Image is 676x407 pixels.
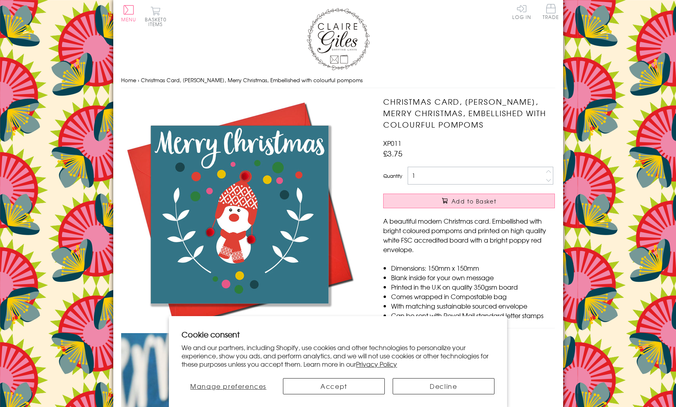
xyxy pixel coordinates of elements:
h1: Christmas Card, [PERSON_NAME], Merry Christmas, Embellished with colourful pompoms [383,96,555,130]
span: Add to Basket [451,197,496,205]
a: Home [121,76,136,84]
h2: Cookie consent [182,329,494,340]
li: Comes wrapped in Compostable bag [391,292,555,301]
button: Menu [121,5,137,22]
span: Manage preferences [190,381,266,391]
p: We and our partners, including Shopify, use cookies and other technologies to personalize your ex... [182,343,494,368]
li: With matching sustainable sourced envelope [391,301,555,311]
button: Decline [393,378,494,394]
a: Privacy Policy [356,359,397,369]
button: Basket0 items [145,6,167,26]
nav: breadcrumbs [121,72,555,89]
span: 0 items [148,16,167,28]
span: £3.75 [383,148,403,159]
li: Printed in the U.K on quality 350gsm board [391,282,555,292]
img: Claire Giles Greetings Cards [307,8,370,70]
img: Christmas Card, Snowman, Merry Christmas, Embellished with colourful pompoms [121,96,358,333]
li: Can be sent with Royal Mail standard letter stamps [391,311,555,320]
li: Dimensions: 150mm x 150mm [391,263,555,273]
li: Blank inside for your own message [391,273,555,282]
span: XP011 [383,138,401,148]
p: A beautiful modern Christmas card. Embellished with bright coloured pompoms and printed on high q... [383,216,555,254]
a: Log In [512,4,531,19]
a: Trade [543,4,559,21]
button: Manage preferences [182,378,275,394]
button: Add to Basket [383,194,555,208]
span: Trade [543,4,559,19]
span: Menu [121,16,137,23]
span: › [138,76,139,84]
label: Quantity [383,172,402,179]
button: Accept [283,378,385,394]
span: Christmas Card, [PERSON_NAME], Merry Christmas, Embellished with colourful pompoms [141,76,363,84]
